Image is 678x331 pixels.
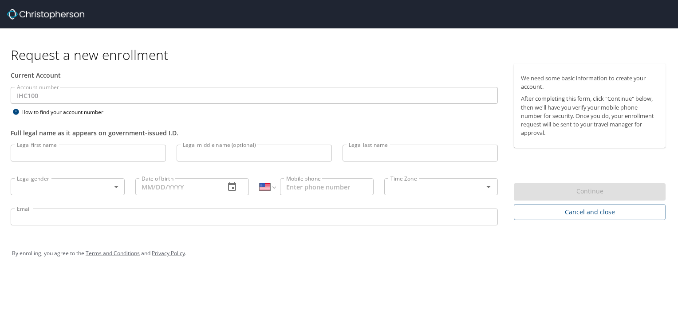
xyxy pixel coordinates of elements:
[280,178,374,195] input: Enter phone number
[152,249,185,257] a: Privacy Policy
[7,9,84,20] img: cbt logo
[11,178,125,195] div: ​
[514,204,666,221] button: Cancel and close
[521,207,658,218] span: Cancel and close
[11,71,498,80] div: Current Account
[482,181,495,193] button: Open
[86,249,140,257] a: Terms and Conditions
[11,128,498,138] div: Full legal name as it appears on government-issued I.D.
[11,46,673,63] h1: Request a new enrollment
[521,74,658,91] p: We need some basic information to create your account.
[521,95,658,137] p: After completing this form, click "Continue" below, then we'll have you verify your mobile phone ...
[135,178,218,195] input: MM/DD/YYYY
[12,242,666,264] div: By enrolling, you agree to the and .
[11,106,122,118] div: How to find your account number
